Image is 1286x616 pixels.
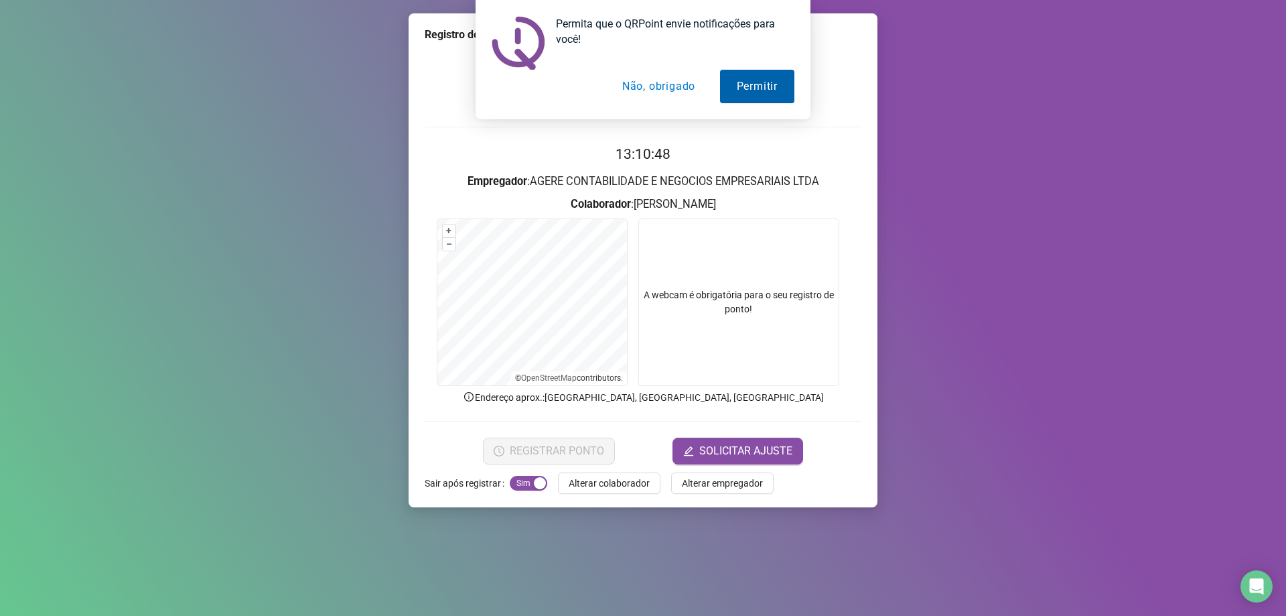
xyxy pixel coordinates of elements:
button: Permitir [720,70,794,103]
strong: Empregador [468,175,527,188]
div: Open Intercom Messenger [1240,570,1273,603]
span: edit [683,446,694,456]
img: notification icon [492,16,545,70]
button: Alterar colaborador [558,473,660,494]
p: Endereço aprox. : [GEOGRAPHIC_DATA], [GEOGRAPHIC_DATA], [GEOGRAPHIC_DATA] [425,390,861,405]
div: Permita que o QRPoint envie notificações para você! [545,16,794,47]
button: + [443,225,455,237]
button: REGISTRAR PONTO [483,438,615,465]
label: Sair após registrar [425,473,510,494]
button: editSOLICITAR AJUSTE [672,438,803,465]
span: info-circle [463,391,475,403]
button: – [443,238,455,251]
a: OpenStreetMap [521,373,577,383]
button: Não, obrigado [605,70,712,103]
li: © contributors. [515,373,623,383]
span: Alterar colaborador [569,476,650,491]
span: SOLICITAR AJUSTE [699,443,792,459]
button: Alterar empregador [671,473,774,494]
strong: Colaborador [571,198,631,210]
time: 13:10:48 [616,146,670,162]
div: A webcam é obrigatória para o seu registro de ponto! [638,219,839,386]
span: Alterar empregador [682,476,763,491]
h3: : [PERSON_NAME] [425,196,861,213]
h3: : AGERE CONTABILIDADE E NEGOCIOS EMPRESARIAIS LTDA [425,173,861,190]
